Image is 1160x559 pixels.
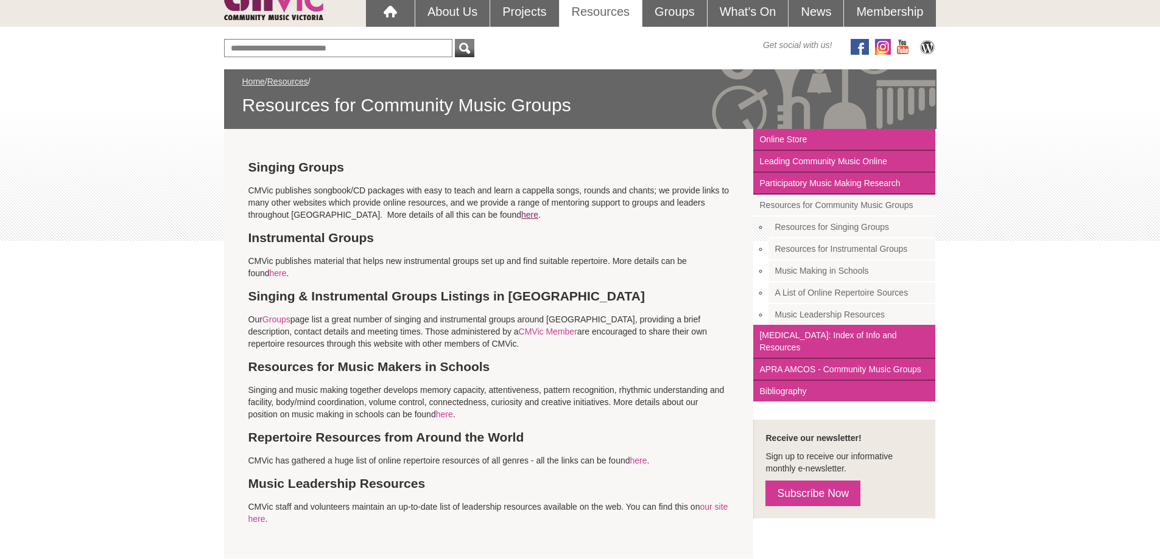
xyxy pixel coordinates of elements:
h3: Singing & Instrumental Groups Listings in [GEOGRAPHIC_DATA] [248,288,729,304]
a: Groups [262,314,290,324]
a: here [270,268,287,278]
a: Bibliography [753,381,935,401]
h3: Music Leadership Resources [248,476,729,491]
a: Resources for Singing Groups [768,217,935,238]
a: [MEDICAL_DATA]: Index of Info and Resources [753,325,935,359]
img: CMVic Blog [918,39,937,55]
strong: Receive our newsletter! [765,433,861,443]
p: Our page list a great number of singing and instrumental groups around [GEOGRAPHIC_DATA], providi... [248,313,729,350]
p: Sign up to receive our informative monthly e-newsletter. [765,450,923,474]
a: Participatory Music Making Research [753,173,935,195]
p: CMVic has gathered a huge list of online repertoire resources of all genres - all the links can b... [248,454,729,467]
a: Subscribe Now [765,481,860,506]
a: Resources for Community Music Groups [753,195,935,217]
a: Music Leadership Resources [768,304,935,325]
a: Resources [267,77,308,86]
p: Singing and music making together develops memory capacity, attentiveness, pattern recognition, r... [248,384,729,420]
a: here [630,456,647,465]
h3: Resources for Music Makers in Schools [248,359,729,375]
div: / / [242,75,918,117]
p: CMVic publishes songbook/CD packages with easy to teach and learn a cappella songs, rounds and ch... [248,184,729,221]
a: Home [242,77,265,86]
p: CMVic staff and volunteers maintain an up-to-date list of leadership resources available on the w... [248,501,729,525]
span: Get social with us! [763,39,832,51]
h3: Repertoire Resources from Around the World [248,429,729,445]
h3: Singing Groups [248,159,729,175]
a: here [521,210,538,220]
span: Resources for Community Music Groups [242,94,918,117]
img: icon-instagram.png [875,39,891,55]
a: A List of Online Repertoire Sources [768,282,935,304]
a: Leading Community Music Online [753,151,935,173]
h3: Instrumental Groups [248,230,729,246]
a: Online Store [753,129,935,151]
a: Music Making in Schools [768,260,935,282]
a: CMVic Member [519,327,577,336]
p: CMVic publishes material that helps new instrumental groups set up and find suitable repertoire. ... [248,255,729,279]
a: here [436,409,453,419]
a: Resources for Instrumental Groups [768,238,935,260]
a: APRA AMCOS - Community Music Groups [753,359,935,381]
